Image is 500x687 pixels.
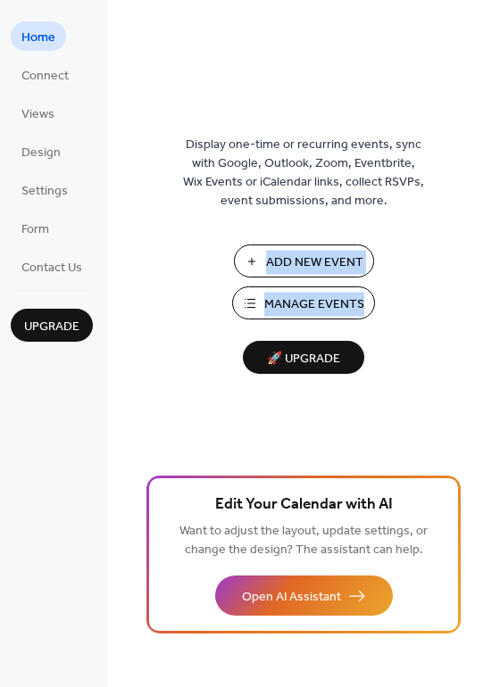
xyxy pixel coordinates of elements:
span: Open AI Assistant [242,588,341,607]
span: Contact Us [21,259,82,277]
a: Form [11,213,60,243]
span: Views [21,105,54,124]
span: Form [21,220,49,239]
span: Manage Events [264,295,364,314]
a: Views [11,98,65,128]
button: Open AI Assistant [215,575,393,616]
span: Connect [21,67,69,86]
a: Contact Us [11,252,93,281]
span: Want to adjust the layout, update settings, or change the design? The assistant can help. [179,519,428,562]
span: Add New Event [266,253,363,272]
span: Upgrade [24,318,79,336]
span: Edit Your Calendar with AI [215,492,393,517]
a: Settings [11,175,79,204]
a: Home [11,21,66,51]
button: Upgrade [11,309,93,342]
span: 🚀 Upgrade [254,347,354,371]
button: Manage Events [232,286,375,319]
a: Design [11,137,71,166]
span: Settings [21,182,68,201]
span: Design [21,144,61,162]
a: Connect [11,60,79,89]
button: 🚀 Upgrade [243,341,364,374]
span: Display one-time or recurring events, sync with Google, Outlook, Zoom, Eventbrite, Wix Events or ... [183,136,424,211]
button: Add New Event [234,244,374,277]
span: Home [21,29,55,47]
